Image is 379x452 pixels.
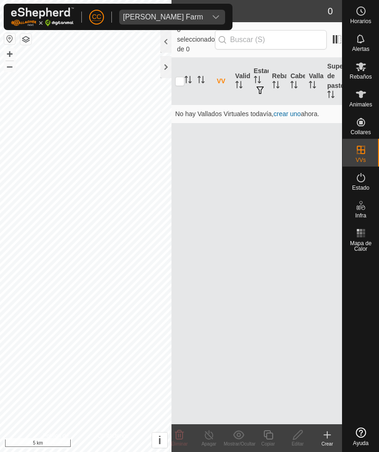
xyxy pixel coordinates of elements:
a: Política de Privacidad [43,432,86,448]
p-sorticon: Activar para ordenar [254,77,261,85]
span: Alarcia Monja Farm [119,10,207,25]
span: 0 [328,4,333,18]
a: Contáctenos [98,432,128,448]
input: Buscar (S) [215,30,327,50]
p-sorticon: Activar para ordenar [327,92,335,99]
span: Animales [349,102,372,107]
div: dropdown trigger [207,10,225,25]
span: Horarios [350,19,371,24]
th: Validez [232,58,250,105]
div: Crear [312,440,342,447]
p-sorticon: Activar para ordenar [184,77,192,85]
a: Ayuda [342,424,379,450]
button: Capas del Mapa [20,34,31,45]
span: Mapa de Calor [345,241,377,252]
div: [PERSON_NAME] Farm [123,13,203,21]
p-sorticon: Activar para ordenar [272,82,280,90]
td: No hay Vallados Virtuales todavía, ahora. [171,105,342,123]
div: Copiar [253,440,283,447]
th: Superficie de pastoreo [324,58,342,105]
div: Editar [283,440,312,447]
span: 0 seleccionado de 0 [177,25,215,54]
th: Rebaño [269,58,287,105]
th: Estado [250,58,269,105]
button: Restablecer Mapa [4,33,15,44]
button: + [4,49,15,60]
th: Cabezas [287,58,305,105]
p-sorticon: Activar para ordenar [309,82,316,90]
th: VV [213,58,232,105]
span: Rebaños [349,74,372,80]
img: Logo Gallagher [11,7,74,26]
span: VVs [355,157,366,163]
span: Estado [352,185,369,191]
button: – [4,61,15,72]
p-sorticon: Activar para ordenar [197,77,205,85]
th: Vallado [305,58,324,105]
span: Eliminar [171,441,188,446]
span: Collares [350,130,371,135]
p-sorticon: Activar para ordenar [235,82,243,90]
span: Ayuda [353,440,369,446]
span: Infra [355,213,366,218]
div: Mostrar/Ocultar [224,440,253,447]
button: i [152,433,167,448]
div: Apagar [194,440,224,447]
a: crear uno [274,110,301,118]
span: i [158,434,161,446]
h2: En Rotación [177,6,328,17]
span: Alertas [352,46,369,52]
p-sorticon: Activar para ordenar [290,82,298,90]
